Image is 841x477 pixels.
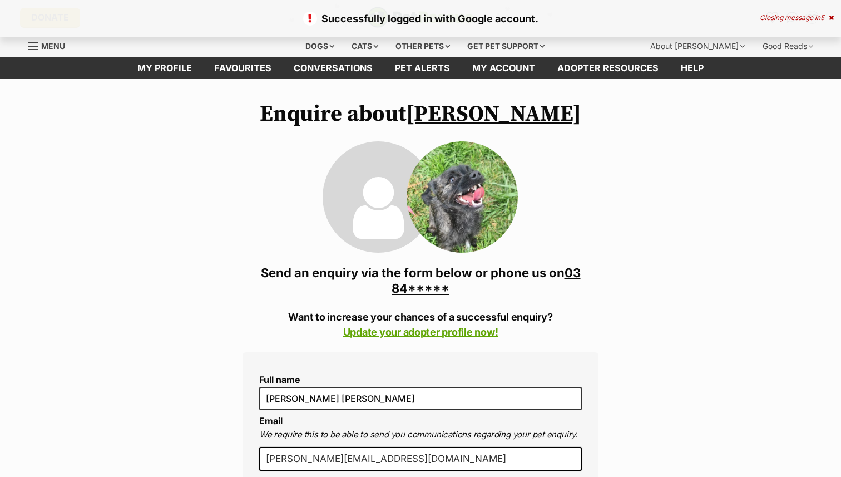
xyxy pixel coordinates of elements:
label: Full name [259,375,582,385]
a: [PERSON_NAME] [406,100,581,128]
div: Other pets [388,35,458,57]
img: Saoirse [407,141,518,253]
a: Pet alerts [384,57,461,79]
a: Help [670,57,715,79]
label: Email [259,415,283,426]
input: E.g. Jimmy Chew [259,387,582,410]
div: Cats [344,35,386,57]
a: My account [461,57,546,79]
a: Menu [28,35,73,55]
div: Get pet support [459,35,552,57]
span: Menu [41,41,65,51]
a: Favourites [203,57,283,79]
h1: Enquire about [243,101,598,127]
div: Dogs [298,35,342,57]
a: My profile [126,57,203,79]
div: Good Reads [755,35,821,57]
div: About [PERSON_NAME] [642,35,753,57]
a: conversations [283,57,384,79]
p: Want to increase your chances of a successful enquiry? [243,309,598,340]
h3: Send an enquiry via the form below or phone us on [243,265,598,296]
a: Update your adopter profile now! [343,326,498,338]
a: Adopter resources [546,57,670,79]
p: We require this to be able to send you communications regarding your pet enquiry. [259,429,582,441]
